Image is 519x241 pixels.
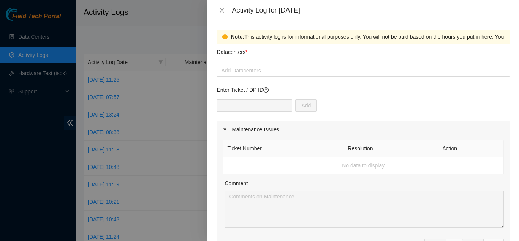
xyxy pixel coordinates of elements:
span: question-circle [263,87,269,93]
textarea: Comment [225,191,504,228]
button: Close [217,7,227,14]
span: close [219,7,225,13]
span: exclamation-circle [222,34,228,39]
th: Resolution [343,140,438,157]
div: Maintenance Issues [217,121,510,138]
th: Action [438,140,504,157]
th: Ticket Number [223,140,343,157]
strong: Note: [231,33,244,41]
div: Activity Log for [DATE] [232,6,510,14]
p: Datacenters [217,44,247,56]
span: caret-right [223,127,227,132]
button: Add [295,99,317,112]
td: No data to display [223,157,504,174]
label: Comment [225,179,248,187]
p: Enter Ticket / DP ID [217,86,510,94]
